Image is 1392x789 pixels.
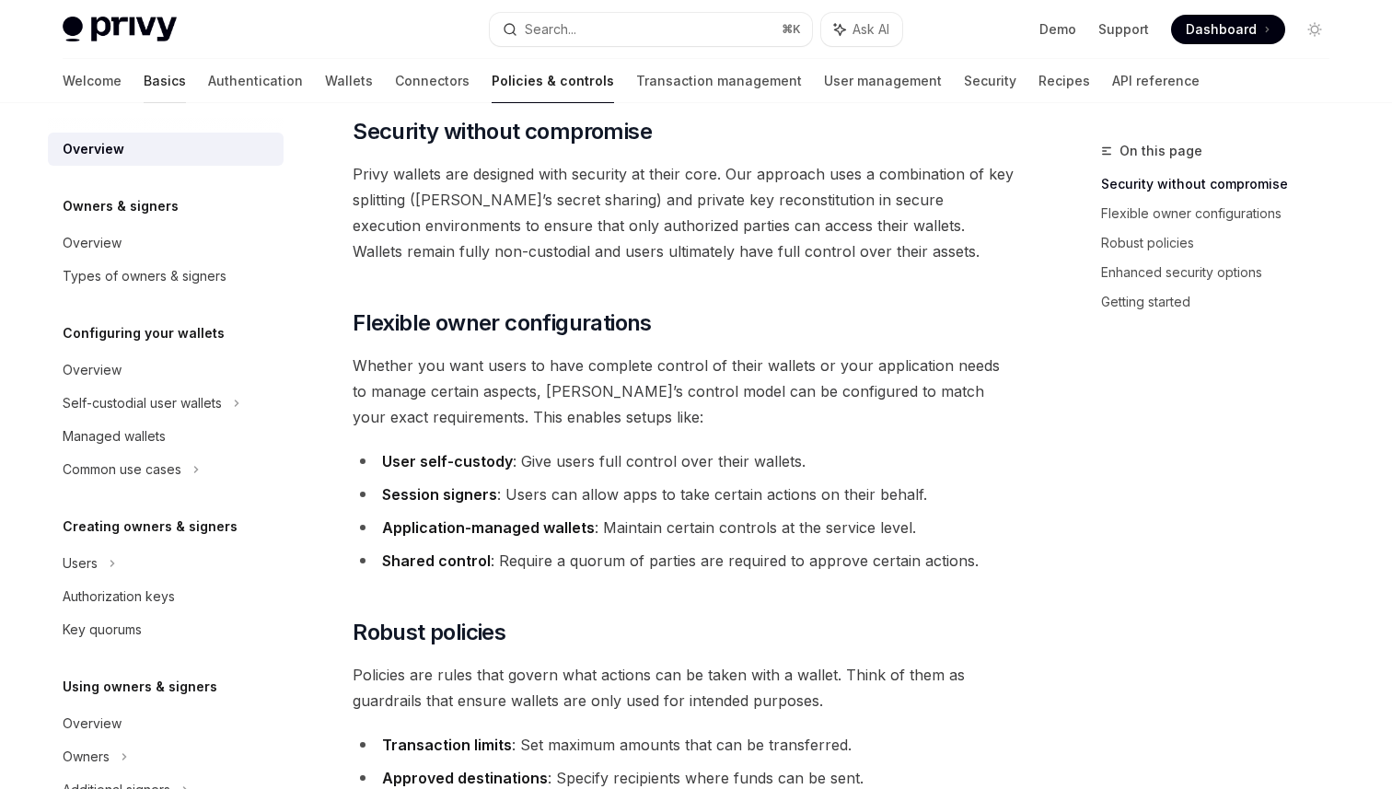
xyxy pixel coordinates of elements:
img: light logo [63,17,177,42]
h5: Using owners & signers [63,676,217,698]
a: Dashboard [1171,15,1285,44]
strong: Application-managed wallets [382,518,595,537]
div: Key quorums [63,619,142,641]
a: Overview [48,226,284,260]
span: Dashboard [1186,20,1257,39]
a: Basics [144,59,186,103]
strong: Transaction limits [382,736,512,754]
a: Overview [48,707,284,740]
a: Recipes [1038,59,1090,103]
span: Ask AI [853,20,889,39]
a: Transaction management [636,59,802,103]
a: Demo [1039,20,1076,39]
li: : Give users full control over their wallets. [353,448,1016,474]
a: Flexible owner configurations [1101,199,1344,228]
a: Connectors [395,59,470,103]
span: Flexible owner configurations [353,308,652,338]
a: Key quorums [48,613,284,646]
span: Whether you want users to have complete control of their wallets or your application needs to man... [353,353,1016,430]
a: Managed wallets [48,420,284,453]
a: Security [964,59,1016,103]
a: Getting started [1101,287,1344,317]
a: Overview [48,133,284,166]
a: Welcome [63,59,122,103]
span: ⌘ K [782,22,801,37]
a: Policies & controls [492,59,614,103]
strong: User self-custody [382,452,513,470]
span: Robust policies [353,618,505,647]
h5: Configuring your wallets [63,322,225,344]
h5: Owners & signers [63,195,179,217]
a: Authentication [208,59,303,103]
button: Ask AI [821,13,902,46]
div: Users [63,552,98,574]
span: Privy wallets are designed with security at their core. Our approach uses a combination of key sp... [353,161,1016,264]
li: : Set maximum amounts that can be transferred. [353,732,1016,758]
strong: Shared control [382,551,491,570]
span: On this page [1119,140,1202,162]
div: Overview [63,359,122,381]
li: : Users can allow apps to take certain actions on their behalf. [353,482,1016,507]
span: Security without compromise [353,117,652,146]
a: Enhanced security options [1101,258,1344,287]
strong: Approved destinations [382,769,548,787]
div: Self-custodial user wallets [63,392,222,414]
li: : Maintain certain controls at the service level. [353,515,1016,540]
div: Types of owners & signers [63,265,226,287]
div: Overview [63,232,122,254]
a: Robust policies [1101,228,1344,258]
a: Types of owners & signers [48,260,284,293]
div: Search... [525,18,576,41]
h5: Creating owners & signers [63,516,238,538]
div: Common use cases [63,458,181,481]
div: Authorization keys [63,586,175,608]
div: Owners [63,746,110,768]
li: : Require a quorum of parties are required to approve certain actions. [353,548,1016,574]
a: Authorization keys [48,580,284,613]
a: User management [824,59,942,103]
strong: Session signers [382,485,497,504]
a: Wallets [325,59,373,103]
a: API reference [1112,59,1200,103]
a: Security without compromise [1101,169,1344,199]
a: Overview [48,354,284,387]
a: Support [1098,20,1149,39]
div: Overview [63,138,124,160]
span: Policies are rules that govern what actions can be taken with a wallet. Think of them as guardrai... [353,662,1016,714]
div: Overview [63,713,122,735]
div: Managed wallets [63,425,166,447]
button: Search...⌘K [490,13,812,46]
button: Toggle dark mode [1300,15,1329,44]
